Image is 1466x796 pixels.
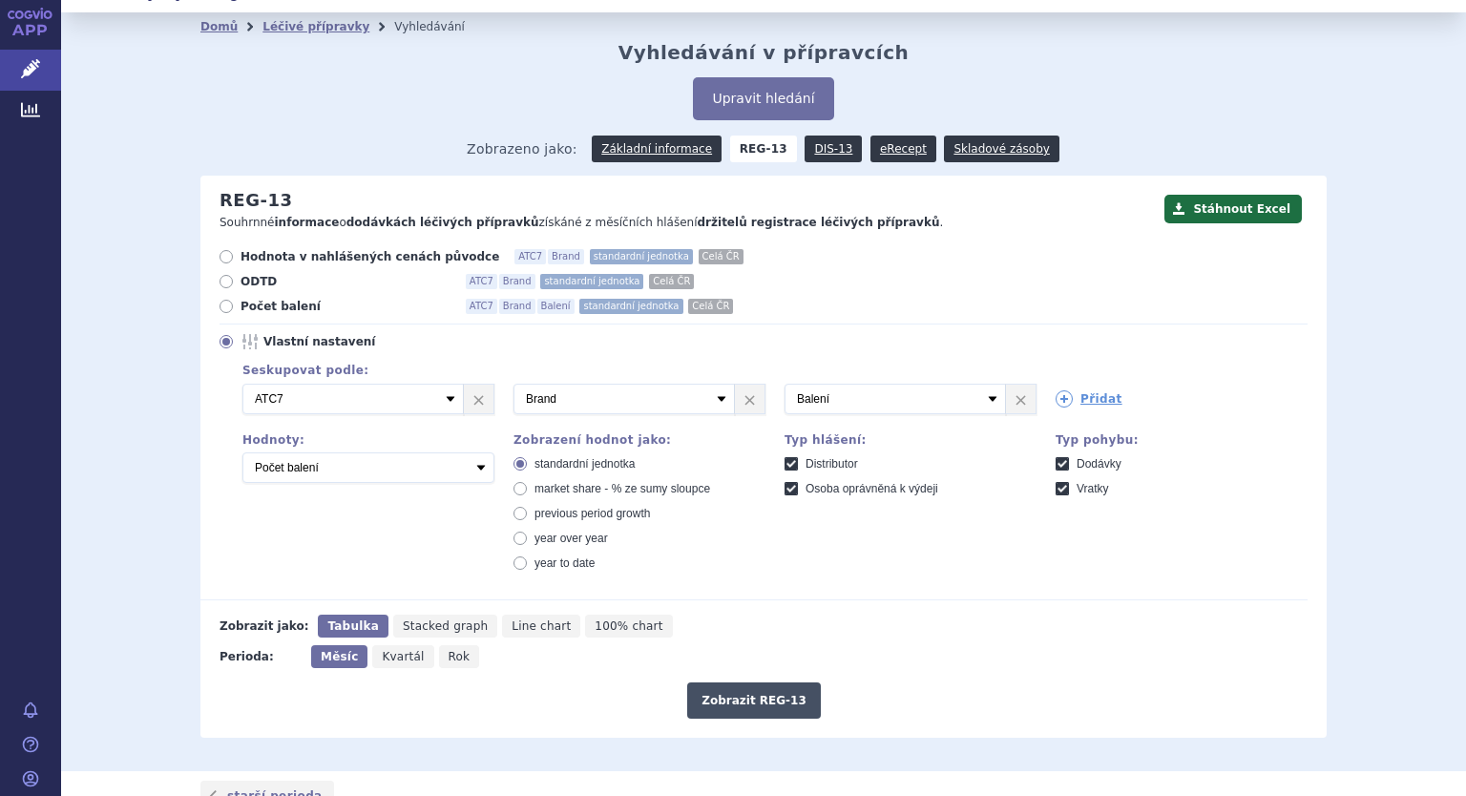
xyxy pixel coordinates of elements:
h2: REG-13 [220,190,292,211]
button: Stáhnout Excel [1164,195,1302,223]
button: Zobrazit REG-13 [687,682,821,719]
span: Celá ČR [649,274,694,289]
strong: dodávkách léčivých přípravků [346,216,539,229]
span: Celá ČR [699,249,743,264]
span: Vratky [1077,482,1109,495]
div: Perioda: [220,645,302,668]
div: Typ pohybu: [1056,433,1308,447]
strong: REG-13 [730,136,797,162]
span: Line chart [512,619,571,633]
span: ATC7 [514,249,546,264]
span: Balení [537,299,575,314]
span: ODTD [241,274,450,289]
a: × [1006,385,1036,413]
span: ATC7 [466,274,497,289]
li: Vyhledávání [394,12,490,41]
span: Rok [449,650,471,663]
span: Brand [548,249,584,264]
div: 2 [223,384,1308,414]
a: × [464,385,493,413]
span: Vlastní nastavení [263,334,473,349]
span: previous period growth [534,507,650,520]
a: Skladové zásoby [944,136,1058,162]
span: year over year [534,532,608,545]
span: Distributor [806,457,858,471]
span: Celá ČR [688,299,733,314]
div: Seskupovat podle: [223,364,1308,377]
span: year to date [534,556,595,570]
span: standardní jednotka [579,299,682,314]
span: Osoba oprávněná k výdeji [806,482,938,495]
a: × [735,385,764,413]
span: Zobrazeno jako: [467,136,577,162]
div: Typ hlášení: [785,433,1037,447]
h2: Vyhledávání v přípravcích [618,41,910,64]
a: Domů [200,20,238,33]
strong: informace [275,216,340,229]
span: Stacked graph [403,619,488,633]
span: Kvartál [382,650,424,663]
a: Přidat [1056,390,1122,408]
a: DIS-13 [805,136,862,162]
div: Zobrazení hodnot jako: [513,433,765,447]
span: Dodávky [1077,457,1121,471]
span: Hodnota v nahlášených cenách původce [241,249,499,264]
a: Základní informace [592,136,722,162]
span: standardní jednotka [540,274,643,289]
span: ATC7 [466,299,497,314]
span: Brand [499,299,535,314]
a: Léčivé přípravky [262,20,369,33]
div: Hodnoty: [242,433,494,447]
span: 100% chart [595,619,662,633]
button: Upravit hledání [693,77,833,120]
span: Tabulka [327,619,378,633]
div: Zobrazit jako: [220,615,308,638]
span: Počet balení [241,299,450,314]
strong: držitelů registrace léčivých přípravků [698,216,940,229]
span: Brand [499,274,535,289]
span: Měsíc [321,650,358,663]
span: standardní jednotka [590,249,693,264]
p: Souhrnné o získáné z měsíčních hlášení . [220,215,1155,231]
a: eRecept [870,136,936,162]
span: standardní jednotka [534,457,635,471]
span: market share - % ze sumy sloupce [534,482,710,495]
